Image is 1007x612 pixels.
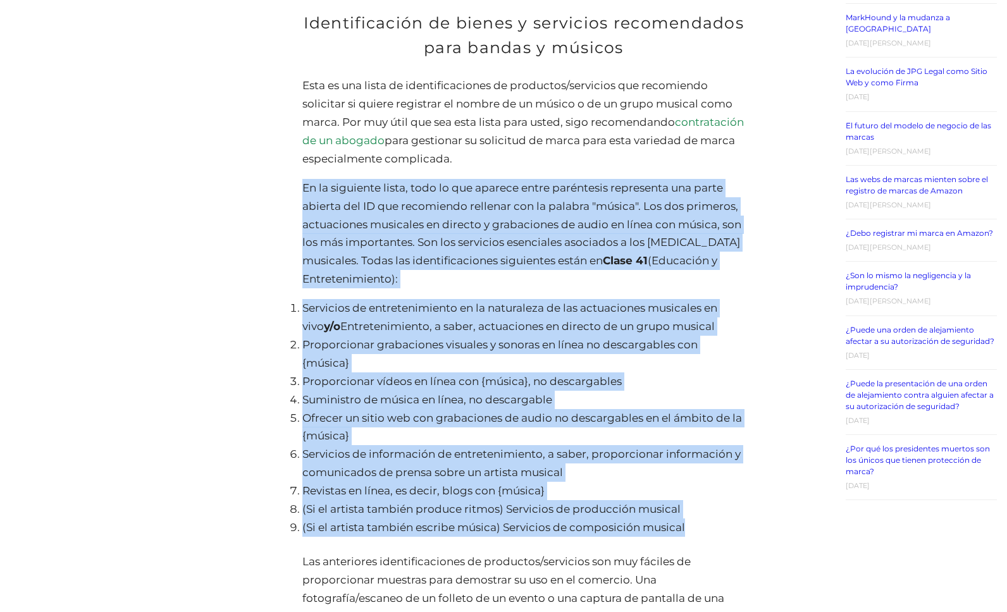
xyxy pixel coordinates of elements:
[302,391,745,409] li: Suministro de música en línea, no descargable
[302,518,745,537] li: (Si el artista también escribe música) Servicios de composición musical
[846,174,988,195] a: Las webs de marcas mienten sobre el registro de marcas de Amazon
[603,254,648,267] strong: Clase 41
[846,297,931,305] time: [DATE][PERSON_NAME]
[846,200,931,209] time: [DATE][PERSON_NAME]
[846,39,931,47] time: [DATE][PERSON_NAME]
[846,444,990,476] a: ¿Por qué los presidentes muertos son los únicos que tienen protección de marca?
[302,445,745,482] li: Servicios de información de entretenimiento, a saber, proporcionar información y comunicados de p...
[846,228,993,238] a: ¿Debo registrar mi marca en Amazon?
[302,409,745,446] li: Ofrecer un sitio web con grabaciones de audio no descargables en el ámbito de la {música}
[302,179,745,288] p: En la siguiente lista, todo lo que aparece entre paréntesis representa una parte abierta del ID q...
[302,336,745,372] li: Proporcionar grabaciones visuales y sonoras en línea no descargables con {música}
[302,76,745,168] p: Esta es una lista de identificaciones de productos/servicios que recomiendo solicitar si quiere r...
[846,379,994,411] a: ¿Puede la presentación de una orden de alejamiento contra alguien afectar a su autorización de se...
[846,351,870,360] time: [DATE]
[302,372,745,391] li: Proporcionar vídeos en línea con {música}, no descargables
[302,11,745,61] h2: Identificación de bienes y servicios recomendados para bandas y músicos
[302,500,745,518] li: (Si el artista también produce ritmos) Servicios de producción musical
[846,481,870,490] time: [DATE]
[846,13,950,34] a: MarkHound y la mudanza a [GEOGRAPHIC_DATA]
[846,243,931,252] time: [DATE][PERSON_NAME]
[324,320,340,333] strong: y/o
[846,271,971,291] a: ¿Son lo mismo la negligencia y la imprudencia?
[846,147,931,156] time: [DATE][PERSON_NAME]
[846,92,870,101] time: [DATE]
[846,121,991,142] a: El futuro del modelo de negocio de las marcas
[302,482,745,500] li: Revistas en línea, es decir, blogs con {música}
[846,66,987,87] a: La evolución de JPG Legal como Sitio Web y como Firma
[302,116,744,147] a: contratación de un abogado
[302,299,745,336] li: Servicios de entretenimiento en la naturaleza de las actuaciones musicales en vivo Entretenimient...
[846,325,994,346] a: ¿Puede una orden de alejamiento afectar a su autorización de seguridad?
[846,416,870,425] time: [DATE]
